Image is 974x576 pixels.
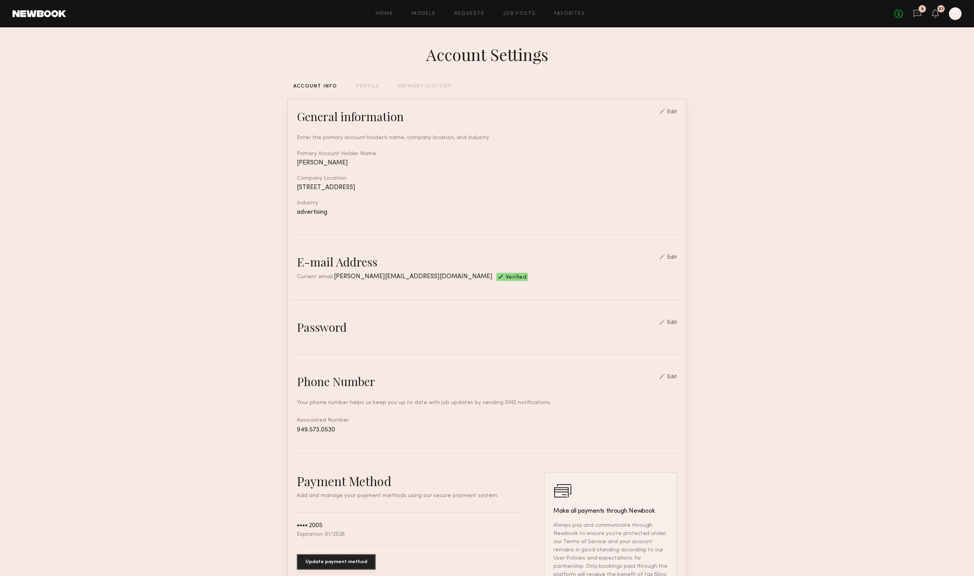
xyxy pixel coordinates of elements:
div: Primary Account Holder Name [297,151,677,157]
div: Password [297,319,347,335]
span: Verified [506,275,526,281]
span: 949.573.0530 [297,427,335,433]
div: Account Settings [426,43,548,65]
div: Edit [667,109,677,115]
div: [PERSON_NAME] [297,160,677,166]
span: [PERSON_NAME][EMAIL_ADDRESS][DOMAIN_NAME] [334,274,492,280]
button: Update payment method [297,554,376,570]
a: Job Posts [503,11,536,16]
div: PROFILE [356,84,379,89]
div: Enter the primary account holder’s name, company location, and industry [297,134,677,142]
div: Edit [667,374,677,380]
a: 5 [913,9,922,19]
div: ACCOUNT INFO [293,84,337,89]
div: Phone Number [297,374,375,389]
div: PAYMENT HISTORY [398,84,451,89]
div: advertising [297,209,677,216]
p: Add and manage your payment methods using our secure payment system. [297,493,521,499]
h3: Make all payments through Newbook [553,506,668,516]
div: •••• 2005 [297,522,323,529]
a: Requests [455,11,485,16]
a: Home [376,11,393,16]
div: 5 [921,7,924,11]
div: Company Location [297,176,677,181]
h2: Payment Method [297,472,521,489]
div: Expiration: 01/2026 [297,532,345,537]
div: Edit [667,255,677,260]
a: Models [412,11,435,16]
div: Edit [667,320,677,326]
div: Your phone number helps us keep you up to date with job updates by sending SMS notifications. [297,399,677,407]
div: E-mail Address [297,254,377,270]
a: Favorites [554,11,585,16]
div: Associated Number [297,416,677,434]
div: General information [297,109,404,124]
div: Industry [297,200,677,206]
div: Current email: [297,273,492,281]
div: [STREET_ADDRESS] [297,184,677,191]
div: 27 [938,7,944,11]
a: D [949,7,962,20]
